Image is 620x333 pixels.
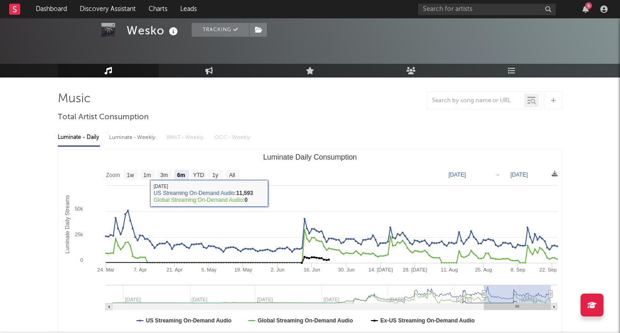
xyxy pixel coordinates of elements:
text: 7. Apr [133,267,147,272]
text: 3m [161,172,168,178]
text: 1w [127,172,134,178]
text: All [229,172,235,178]
button: Tracking [192,23,249,37]
text: 22. Sep [539,267,557,272]
text: YTD [193,172,204,178]
text: 1m [144,172,151,178]
text: Global Streaming On-Demand Audio [258,317,353,324]
input: Search by song name or URL [427,97,524,105]
text: 25. Aug [475,267,492,272]
text: 1y [212,172,218,178]
text: 8. Sep [511,267,526,272]
text: 5. May [201,267,217,272]
text: 30. Jun [338,267,354,272]
button: 6 [582,6,589,13]
text: [DATE] [510,172,528,178]
text: 24. Mar [97,267,115,272]
text: Luminate Daily Consumption [263,153,357,161]
text: Ex-US Streaming On-Demand Audio [381,317,475,324]
div: 6 [585,2,592,9]
text: 2. Jun [271,267,284,272]
div: Wesko [127,23,180,38]
text: 50k [75,206,83,211]
text: 6m [177,172,185,178]
text: → [495,172,500,178]
text: 28. [DATE] [403,267,427,272]
text: 11. Aug [441,267,458,272]
text: Zoom [106,172,120,178]
text: Luminate Daily Streams [64,195,71,253]
text: [DATE] [448,172,466,178]
text: 21. Apr [166,267,183,272]
text: 16. Jun [304,267,320,272]
text: 0 [80,257,83,263]
text: 14. [DATE] [368,267,393,272]
input: Search for artists [418,4,556,15]
text: US Streaming On-Demand Audio [146,317,232,324]
svg: Luminate Daily Consumption [58,150,562,333]
text: 19. May [234,267,253,272]
div: Luminate - Daily [58,130,100,145]
div: Luminate - Weekly [109,130,157,145]
span: Total Artist Consumption [58,112,149,123]
text: 25k [75,232,83,237]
